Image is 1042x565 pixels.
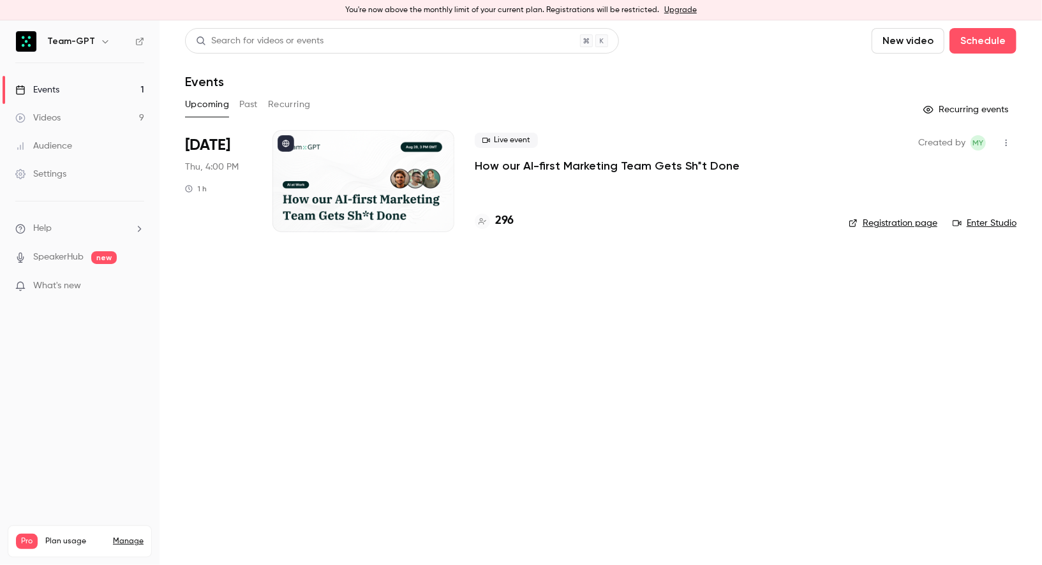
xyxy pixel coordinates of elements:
[33,251,84,264] a: SpeakerHub
[129,281,144,292] iframe: Noticeable Trigger
[664,5,697,15] a: Upgrade
[185,130,252,232] div: Aug 28 Thu, 6:00 PM (Europe/Sofia)
[113,536,144,547] a: Manage
[239,94,258,115] button: Past
[495,212,514,230] h4: 296
[475,212,514,230] a: 296
[185,74,224,89] h1: Events
[971,135,986,150] span: Martin Yochev
[16,534,38,549] span: Pro
[33,279,81,293] span: What's new
[15,222,144,235] li: help-dropdown-opener
[15,168,66,180] div: Settings
[16,31,36,52] img: Team-GPT
[185,184,207,194] div: 1 h
[872,28,944,54] button: New video
[33,222,52,235] span: Help
[45,536,105,547] span: Plan usage
[953,217,1016,230] a: Enter Studio
[268,94,311,115] button: Recurring
[849,217,937,230] a: Registration page
[185,94,229,115] button: Upcoming
[973,135,984,150] span: MY
[15,84,59,96] div: Events
[196,34,324,48] div: Search for videos or events
[185,161,239,173] span: Thu, 4:00 PM
[47,35,95,48] h6: Team-GPT
[475,158,740,173] a: How our AI-first Marketing Team Gets Sh*t Done
[185,135,230,156] span: [DATE]
[949,28,1016,54] button: Schedule
[475,133,538,148] span: Live event
[15,140,72,152] div: Audience
[15,112,61,124] div: Videos
[91,251,117,264] span: new
[918,135,965,150] span: Created by
[918,99,1016,120] button: Recurring events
